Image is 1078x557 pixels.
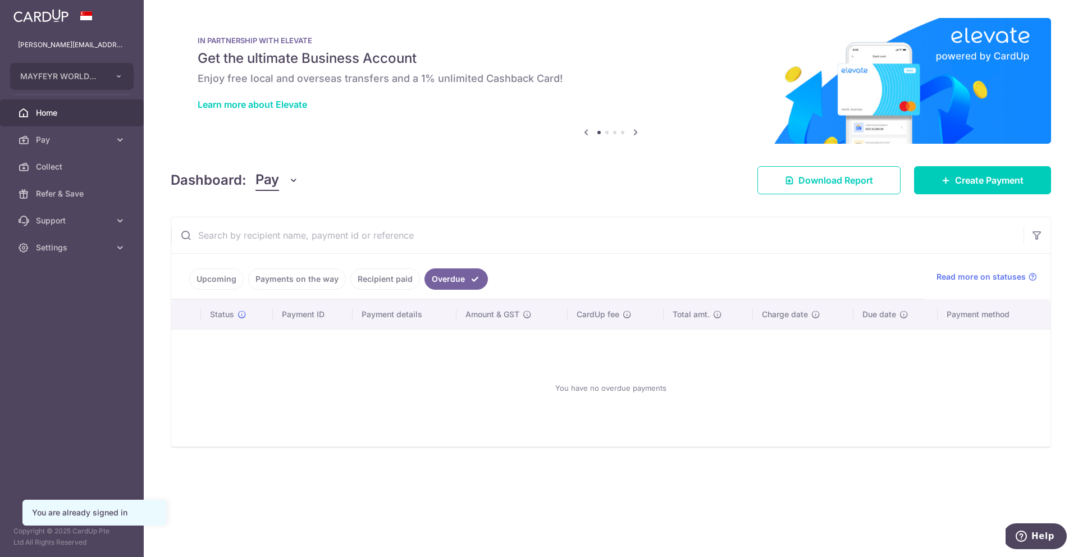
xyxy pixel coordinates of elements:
[36,188,110,199] span: Refer & Save
[198,49,1024,67] h5: Get the ultimate Business Account
[171,170,246,190] h4: Dashboard:
[210,309,234,320] span: Status
[914,166,1051,194] a: Create Payment
[189,268,244,290] a: Upcoming
[32,507,157,518] div: You are already signed in
[937,271,1026,282] span: Read more on statuses
[198,36,1024,45] p: IN PARTNERSHIP WITH ELEVATE
[171,217,1024,253] input: Search by recipient name, payment id or reference
[955,174,1024,187] span: Create Payment
[353,300,456,329] th: Payment details
[465,309,519,320] span: Amount & GST
[255,170,279,191] span: Pay
[185,339,1037,437] div: You have no overdue payments
[171,18,1051,144] img: Renovation banner
[18,39,126,51] p: [PERSON_NAME][EMAIL_ADDRESS][DOMAIN_NAME]
[198,99,307,110] a: Learn more about Elevate
[862,309,896,320] span: Due date
[273,300,353,329] th: Payment ID
[36,215,110,226] span: Support
[248,268,346,290] a: Payments on the way
[255,170,299,191] button: Pay
[577,309,619,320] span: CardUp fee
[424,268,488,290] a: Overdue
[1006,523,1067,551] iframe: Opens a widget where you can find more information
[36,161,110,172] span: Collect
[350,268,420,290] a: Recipient paid
[36,242,110,253] span: Settings
[36,134,110,145] span: Pay
[762,309,808,320] span: Charge date
[20,71,103,82] span: MAYFEYR WORLDWIDE PTE. LTD.
[198,72,1024,85] h6: Enjoy free local and overseas transfers and a 1% unlimited Cashback Card!
[938,300,1050,329] th: Payment method
[937,271,1037,282] a: Read more on statuses
[673,309,710,320] span: Total amt.
[13,9,68,22] img: CardUp
[798,174,873,187] span: Download Report
[10,63,134,90] button: MAYFEYR WORLDWIDE PTE. LTD.
[36,107,110,118] span: Home
[757,166,901,194] a: Download Report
